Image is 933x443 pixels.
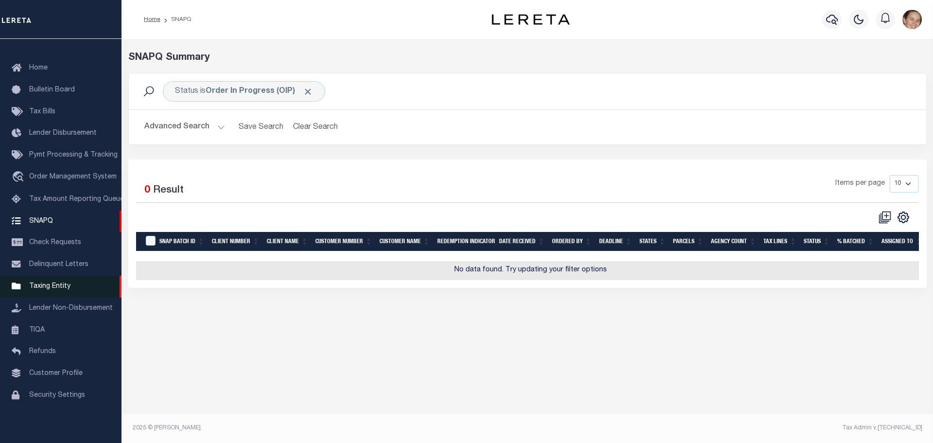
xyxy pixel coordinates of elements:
div: Status is [163,81,325,102]
span: Check Requests [29,239,81,246]
span: Pymt Processing & Tracking [29,152,118,159]
b: Order In Progress (OIP) [206,88,313,95]
th: SNAPBatchId [140,232,156,252]
td: No data found. Try updating your filter options [136,261,926,280]
img: logo-dark.svg [492,14,570,25]
th: Assigned To: activate to sort column ascending [878,232,926,252]
th: Status: activate to sort column ascending [800,232,833,252]
th: Deadline: activate to sort column ascending [595,232,636,252]
span: SNAPQ [29,217,53,224]
div: 2025 © [PERSON_NAME]. [125,424,528,432]
th: Date Received: activate to sort column ascending [495,232,548,252]
div: Tax Admin v.[TECHNICAL_ID] [535,424,922,432]
span: Lender Disbursement [29,130,97,137]
label: Result [153,183,184,198]
span: Security Settings [29,392,85,399]
th: Customer Number: activate to sort column ascending [311,232,376,252]
th: Client Name: activate to sort column ascending [263,232,311,252]
span: Order Management System [29,174,117,180]
span: Items per page [835,178,885,189]
span: TIQA [29,326,45,333]
span: Taxing Entity [29,283,70,290]
div: SNAPQ Summary [128,51,927,65]
span: Tax Bills [29,108,55,115]
span: Customer Profile [29,370,83,377]
span: Refunds [29,348,56,355]
button: MWaddle@lereta.net [902,10,922,29]
span: Lender Non-Disbursement [29,305,113,312]
th: % batched: activate to sort column ascending [833,232,878,252]
span: Click to Remove [303,87,313,97]
a: Home [144,17,160,22]
span: Tax Amount Reporting Queue [29,196,124,203]
th: Ordered By: activate to sort column ascending [548,232,595,252]
th: Customer Name: activate to sort column ascending [376,232,433,252]
button: Save Search [233,118,289,137]
th: Redemption Indicator [433,232,495,252]
th: Tax Lines: activate to sort column ascending [760,232,800,252]
th: Parcels: activate to sort column ascending [669,232,707,252]
span: Delinquent Letters [29,261,88,268]
th: Agency Count: activate to sort column ascending [707,232,760,252]
th: States: activate to sort column ascending [636,232,669,252]
th: SNAP BATCH ID: activate to sort column ascending [155,232,208,252]
th: Client Number: activate to sort column ascending [208,232,263,252]
i: travel_explore [12,171,27,184]
button: Advanced Search [144,118,225,137]
button: Clear Search [289,118,342,137]
span: Home [29,65,48,71]
span: Bulletin Board [29,87,75,93]
li: SNAPQ [160,15,191,24]
span: 0 [144,185,150,195]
